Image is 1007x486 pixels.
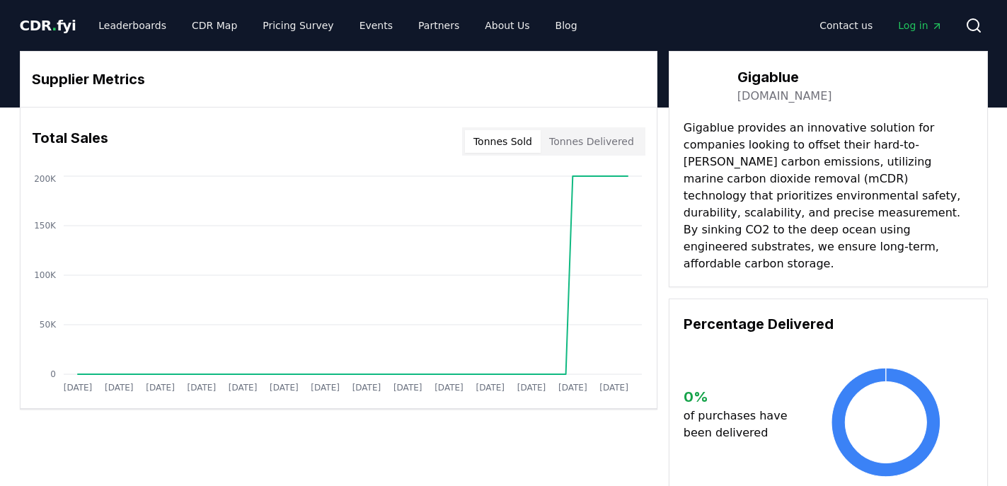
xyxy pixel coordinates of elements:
tspan: [DATE] [228,383,257,393]
a: Blog [544,13,589,38]
tspan: [DATE] [393,383,422,393]
tspan: [DATE] [435,383,464,393]
a: Log in [887,13,953,38]
h3: Total Sales [32,127,108,156]
a: Events [348,13,404,38]
tspan: 200K [34,174,57,184]
a: About Us [473,13,541,38]
tspan: 100K [34,270,57,280]
a: CDR Map [180,13,248,38]
tspan: [DATE] [270,383,299,393]
tspan: 50K [39,320,56,330]
tspan: 150K [34,221,57,231]
img: Gigablue-logo [684,66,723,105]
tspan: [DATE] [517,383,546,393]
a: Contact us [808,13,884,38]
tspan: [DATE] [558,383,587,393]
p: Gigablue provides an innovative solution for companies looking to offset their hard-to-[PERSON_NA... [684,120,973,272]
h3: Gigablue [737,66,832,88]
nav: Main [808,13,953,38]
tspan: [DATE] [352,383,381,393]
tspan: [DATE] [599,383,628,393]
span: Log in [898,18,942,33]
tspan: [DATE] [187,383,216,393]
span: . [52,17,57,34]
h3: Percentage Delivered [684,313,973,335]
tspan: 0 [50,369,56,379]
p: of purchases have been delivered [684,407,799,441]
a: Pricing Survey [251,13,345,38]
a: Leaderboards [87,13,178,38]
tspan: [DATE] [146,383,175,393]
h3: 0 % [684,386,799,407]
button: Tonnes Delivered [541,130,643,153]
a: Partners [407,13,471,38]
button: Tonnes Sold [465,130,541,153]
a: CDR.fyi [20,16,76,35]
a: [DOMAIN_NAME] [737,88,832,105]
h3: Supplier Metrics [32,69,645,90]
tspan: [DATE] [63,383,92,393]
tspan: [DATE] [311,383,340,393]
span: CDR fyi [20,17,76,34]
tspan: [DATE] [476,383,505,393]
nav: Main [87,13,588,38]
tspan: [DATE] [104,383,133,393]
